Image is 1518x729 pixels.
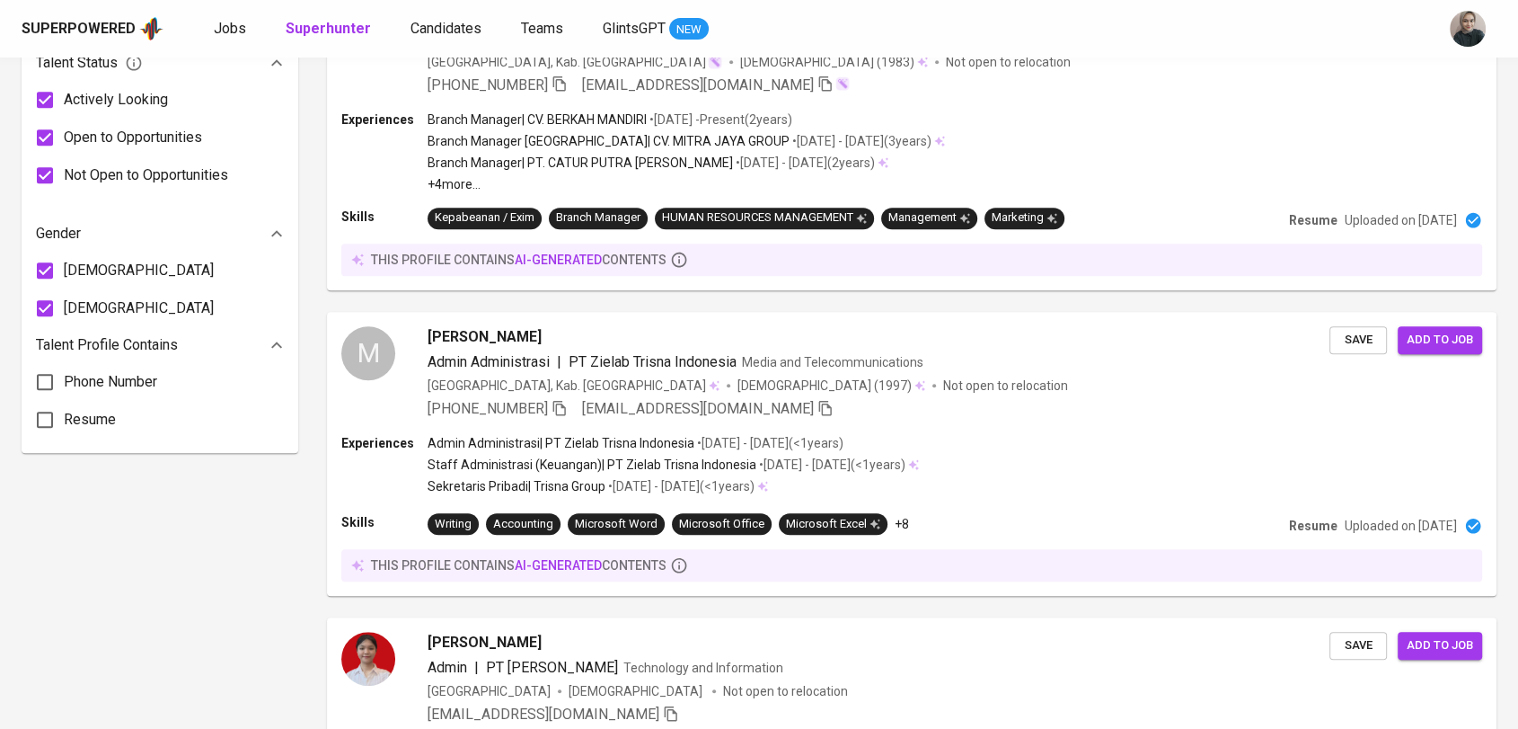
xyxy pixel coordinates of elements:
[556,209,640,227] div: Branch Manager
[341,111,428,129] p: Experiences
[474,657,479,679] span: |
[521,18,567,40] a: Teams
[428,632,542,653] span: [PERSON_NAME]
[557,351,561,373] span: |
[737,377,925,395] div: (1997)
[603,18,709,40] a: GlintsGPT NEW
[493,516,553,533] div: Accounting
[64,164,228,186] span: Not Open to Opportunities
[1329,326,1387,354] button: Save
[756,456,905,474] p: • [DATE] - [DATE] ( <1 years )
[341,632,395,686] img: 08c5f84bd86fe69cae34a1d6f33fdfee.jpg
[569,682,705,700] span: [DEMOGRAPHIC_DATA]
[1398,632,1482,660] button: Add to job
[428,53,722,71] div: [GEOGRAPHIC_DATA], Kab. [GEOGRAPHIC_DATA]
[888,209,970,227] div: Management
[723,682,848,700] p: Not open to relocation
[36,45,284,81] div: Talent Status
[22,15,163,42] a: Superpoweredapp logo
[36,223,81,244] p: Gender
[737,377,874,395] span: [DEMOGRAPHIC_DATA]
[428,477,605,495] p: Sekretaris Pribadi | Trisna Group
[428,706,659,723] span: [EMAIL_ADDRESS][DOMAIN_NAME]
[486,659,618,676] span: PT [PERSON_NAME]
[64,298,214,319] span: [DEMOGRAPHIC_DATA]
[22,19,136,40] div: Superpowered
[1407,636,1473,656] span: Add to job
[605,477,755,495] p: • [DATE] - [DATE] ( <1 years )
[946,53,1071,71] p: Not open to relocation
[64,127,202,148] span: Open to Opportunities
[790,132,931,150] p: • [DATE] - [DATE] ( 3 years )
[1338,330,1378,351] span: Save
[428,154,733,172] p: Branch Manager | PT. CATUR PUTRA [PERSON_NAME]
[341,326,395,380] div: M
[36,327,284,363] div: Talent Profile Contains
[428,111,647,129] p: Branch Manager | CV. BERKAH MANDIRI
[327,312,1496,596] a: M[PERSON_NAME]Admin Administrasi|PT Zielab Trisna IndonesiaMedia and Telecommunications[GEOGRAPHI...
[521,20,563,37] span: Teams
[428,76,548,93] span: [PHONE_NUMBER]
[1407,330,1473,351] span: Add to job
[603,20,666,37] span: GlintsGPT
[708,55,722,69] img: magic_wand.svg
[428,132,790,150] p: Branch Manager [GEOGRAPHIC_DATA] | CV. MITRA JAYA GROUP
[341,434,428,452] p: Experiences
[428,434,694,452] p: Admin Administrasi | PT Zielab Trisna Indonesia
[64,89,168,111] span: Actively Looking
[1329,632,1387,660] button: Save
[428,377,719,395] div: [GEOGRAPHIC_DATA], Kab. [GEOGRAPHIC_DATA]
[139,15,163,42] img: app logo
[569,353,737,370] span: PT Zielab Trisna Indonesia
[435,209,534,227] div: Kepabeanan / Exim
[733,154,875,172] p: • [DATE] - [DATE] ( 2 years )
[64,260,214,281] span: [DEMOGRAPHIC_DATA]
[428,682,551,700] div: [GEOGRAPHIC_DATA]
[786,516,880,533] div: Microsoft Excel
[36,52,143,74] span: Talent Status
[410,18,485,40] a: Candidates
[679,516,764,533] div: Microsoft Office
[428,400,548,417] span: [PHONE_NUMBER]
[515,253,602,267] span: AI-generated
[214,18,250,40] a: Jobs
[371,556,666,574] p: this profile contains contents
[1450,11,1486,47] img: rani.kulsum@glints.com
[428,659,467,676] span: Admin
[371,251,666,269] p: this profile contains contents
[428,326,542,348] span: [PERSON_NAME]
[286,18,375,40] a: Superhunter
[992,209,1057,227] div: Marketing
[1289,517,1337,535] p: Resume
[669,21,709,39] span: NEW
[575,516,658,533] div: Microsoft Word
[286,20,371,37] b: Superhunter
[647,111,792,129] p: • [DATE] - Present ( 2 years )
[1338,636,1378,656] span: Save
[428,456,756,474] p: Staff Administrasi (Keuangan) | PT Zielab Trisna Indonesia
[214,20,246,37] span: Jobs
[742,355,923,369] span: Media and Telecommunications
[582,76,814,93] span: [EMAIL_ADDRESS][DOMAIN_NAME]
[428,353,550,370] span: Admin Administrasi
[582,400,814,417] span: [EMAIL_ADDRESS][DOMAIN_NAME]
[740,53,928,71] div: (1983)
[515,558,602,573] span: AI-generated
[64,371,157,393] span: Phone Number
[1345,211,1457,229] p: Uploaded on [DATE]
[1398,326,1482,354] button: Add to job
[410,20,481,37] span: Candidates
[36,334,178,356] p: Talent Profile Contains
[36,216,284,252] div: Gender
[428,175,945,193] p: +4 more ...
[1345,517,1457,535] p: Uploaded on [DATE]
[662,209,867,227] div: HUMAN RESOURCES MANAGEMENT
[1289,211,1337,229] p: Resume
[341,208,428,226] p: Skills
[943,377,1068,395] p: Not open to relocation
[895,515,909,533] p: +8
[694,434,843,452] p: • [DATE] - [DATE] ( <1 years )
[623,661,783,675] span: Technology and Information
[341,513,428,531] p: Skills
[740,53,877,71] span: [DEMOGRAPHIC_DATA]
